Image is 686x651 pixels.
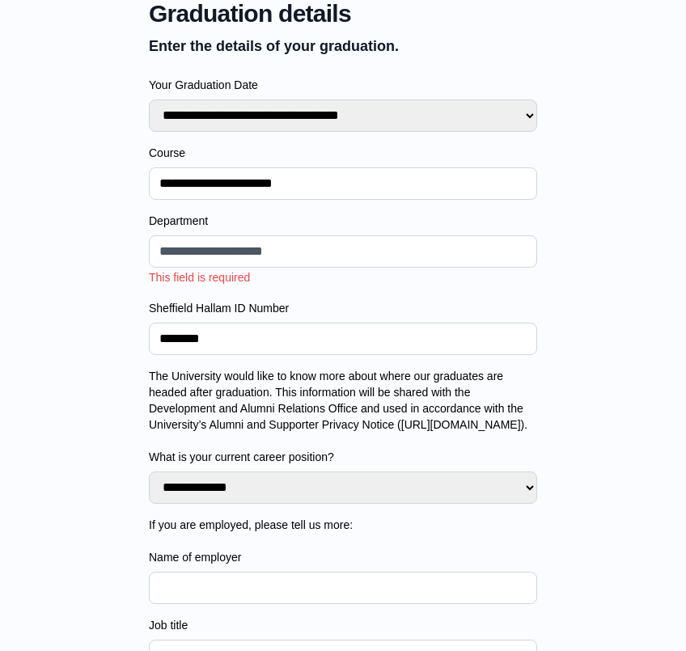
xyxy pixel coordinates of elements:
[149,213,537,229] label: Department
[149,517,537,565] label: If you are employed, please tell us more: Name of employer
[149,35,537,57] p: Enter the details of your graduation.
[149,300,537,316] label: Sheffield Hallam ID Number
[149,271,250,284] span: This field is required
[149,77,537,93] label: Your Graduation Date
[149,368,537,465] label: The University would like to know more about where our graduates are headed after graduation. Thi...
[149,617,537,633] label: Job title
[149,145,537,161] label: Course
